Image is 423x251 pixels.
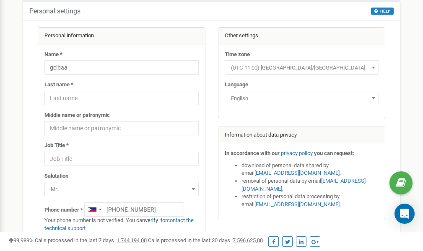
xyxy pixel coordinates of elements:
[44,182,199,196] span: Mr.
[47,184,196,195] span: Mr.
[44,91,199,105] input: Last name
[241,162,379,177] li: download of personal data shared by email ,
[44,142,69,150] label: Job Title *
[225,81,248,89] label: Language
[44,206,83,214] label: Phone number *
[228,62,376,74] span: (UTC-11:00) Pacific/Midway
[394,204,415,224] div: Open Intercom Messenger
[225,60,379,75] span: (UTC-11:00) Pacific/Midway
[218,28,385,44] div: Other settings
[117,237,147,243] u: 1 744 194,00
[44,217,199,232] p: Your phone number is not verified. You can or
[314,150,354,156] strong: you can request:
[44,172,68,180] label: Salutation
[281,150,313,156] a: privacy policy
[218,127,385,144] div: Information about data privacy
[241,177,379,193] li: removal of personal data by email ,
[228,93,376,104] span: English
[35,237,147,243] span: Calls processed in the last 7 days :
[44,111,110,119] label: Middle name or patronymic
[85,203,104,216] div: Telephone country code
[145,217,162,223] a: verify it
[84,202,184,217] input: +1-800-555-55-55
[44,121,199,135] input: Middle name or patronymic
[29,8,80,15] h5: Personal settings
[225,150,280,156] strong: In accordance with our
[44,152,199,166] input: Job Title
[44,81,73,89] label: Last name *
[44,217,194,231] a: contact the technical support
[254,170,340,176] a: [EMAIL_ADDRESS][DOMAIN_NAME]
[148,237,263,243] span: Calls processed in the last 30 days :
[225,91,379,105] span: English
[38,28,205,44] div: Personal information
[233,237,263,243] u: 7 596 625,00
[44,51,62,59] label: Name *
[241,193,379,208] li: restriction of personal data processing by email .
[371,8,394,15] button: HELP
[241,178,366,192] a: [EMAIL_ADDRESS][DOMAIN_NAME]
[254,201,340,207] a: [EMAIL_ADDRESS][DOMAIN_NAME]
[8,237,34,243] span: 99,989%
[44,60,199,75] input: Name
[225,51,250,59] label: Time zone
